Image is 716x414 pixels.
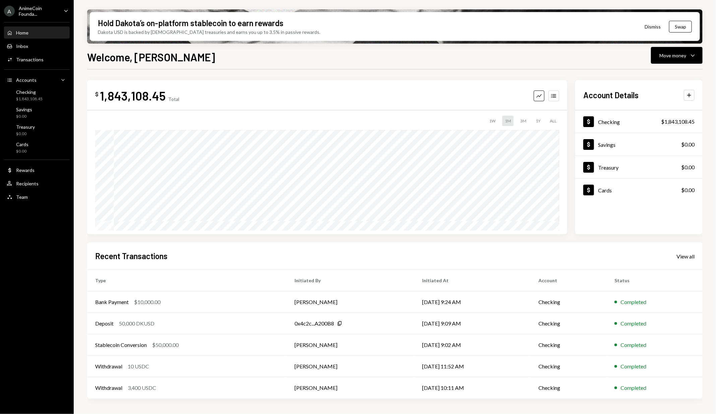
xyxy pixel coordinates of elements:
td: [DATE] 9:24 AM [414,291,531,313]
button: Move money [651,47,703,64]
a: View all [676,252,695,260]
div: Completed [621,298,646,306]
div: Total [168,96,179,102]
th: Initiated By [287,270,414,291]
div: Savings [16,107,32,112]
th: Status [606,270,703,291]
div: $0.00 [16,131,35,137]
div: 3M [518,116,529,126]
div: 10 USDC [128,362,149,370]
div: Home [16,30,28,36]
div: $1,843,108.45 [16,96,43,102]
a: Checking$1,843,108.45 [575,110,703,133]
div: $0.00 [16,114,32,119]
div: 50,000 DKUSD [119,319,154,328]
a: Accounts [4,74,70,86]
a: Team [4,191,70,203]
th: Account [531,270,607,291]
td: [DATE] 11:52 AM [414,356,531,377]
div: Stablecoin Conversion [95,341,147,349]
td: Checking [531,356,607,377]
div: Completed [621,319,646,328]
div: $ [95,91,99,98]
h2: Account Details [583,90,639,101]
div: 0x4c2c...A200B8 [295,319,334,328]
a: Transactions [4,53,70,65]
div: $50,000.00 [152,341,179,349]
div: $0.00 [16,149,28,154]
div: Bank Payment [95,298,129,306]
div: View all [676,253,695,260]
div: Completed [621,362,646,370]
td: [DATE] 9:02 AM [414,334,531,356]
td: Checking [531,291,607,313]
div: Cards [598,187,612,193]
td: Checking [531,334,607,356]
div: Recipients [16,181,39,186]
td: [PERSON_NAME] [287,334,414,356]
td: Checking [531,313,607,334]
div: Deposit [95,319,114,328]
div: 1Y [533,116,543,126]
a: Inbox [4,40,70,52]
div: $0.00 [681,140,695,149]
div: Checking [598,119,620,125]
div: Treasury [16,124,35,130]
td: [PERSON_NAME] [287,377,414,399]
th: Type [87,270,287,291]
div: Savings [598,141,615,148]
td: [PERSON_NAME] [287,356,414,377]
a: Savings$0.00 [575,133,703,156]
div: AnimeCoin Founda... [19,5,58,17]
div: Checking [16,89,43,95]
div: 1,843,108.45 [100,88,166,103]
div: 3,400 USDC [128,384,156,392]
td: [DATE] 10:11 AM [414,377,531,399]
div: Team [16,194,28,200]
td: Checking [531,377,607,399]
div: 1M [502,116,514,126]
div: Inbox [16,43,28,49]
button: Swap [669,21,692,33]
div: Hold Dakota’s on-platform stablecoin to earn rewards [98,17,283,28]
a: Cards$0.00 [4,139,70,156]
div: Accounts [16,77,37,83]
div: Withdrawal [95,384,122,392]
td: [DATE] 9:09 AM [414,313,531,334]
a: Home [4,26,70,39]
a: Treasury$0.00 [4,122,70,138]
a: Treasury$0.00 [575,156,703,178]
div: Transactions [16,57,44,62]
div: Rewards [16,167,35,173]
button: Dismiss [636,19,669,35]
div: 1W [486,116,498,126]
div: $10,000.00 [134,298,160,306]
div: $0.00 [681,163,695,171]
a: Rewards [4,164,70,176]
div: Completed [621,384,646,392]
td: [PERSON_NAME] [287,291,414,313]
div: A [4,6,15,16]
th: Initiated At [414,270,531,291]
div: ALL [547,116,559,126]
div: Withdrawal [95,362,122,370]
div: Treasury [598,164,619,171]
a: Savings$0.00 [4,105,70,121]
div: Dakota USD is backed by [DEMOGRAPHIC_DATA] treasuries and earns you up to 3.5% in passive rewards. [98,28,320,36]
a: Cards$0.00 [575,179,703,201]
div: $0.00 [681,186,695,194]
div: $1,843,108.45 [661,118,695,126]
a: Recipients [4,177,70,189]
h2: Recent Transactions [95,250,168,261]
a: Checking$1,843,108.45 [4,87,70,103]
div: Cards [16,141,28,147]
div: Move money [659,52,686,59]
div: Completed [621,341,646,349]
h1: Welcome, [PERSON_NAME] [87,50,215,64]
